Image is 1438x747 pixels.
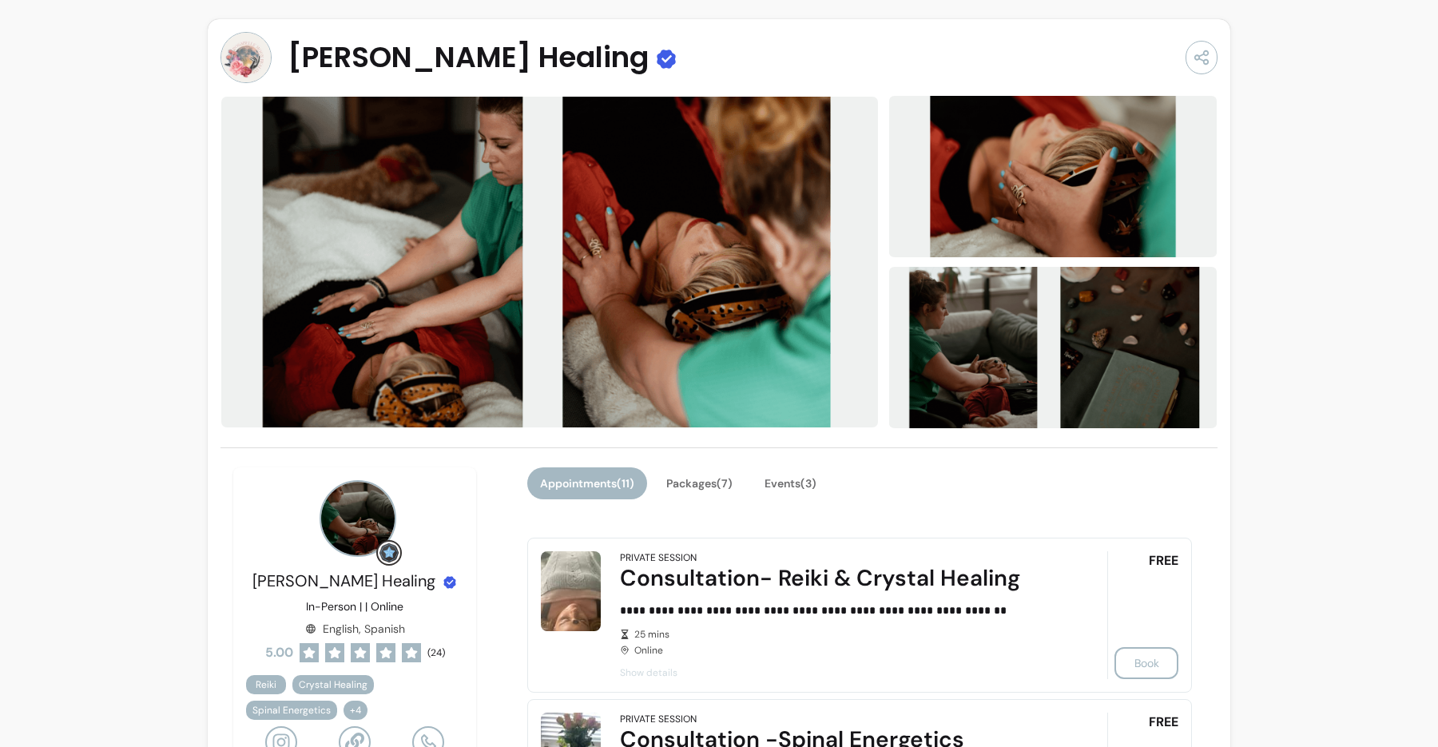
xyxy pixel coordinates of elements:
[620,628,1063,657] div: Online
[427,646,445,659] span: ( 24 )
[620,666,1063,679] span: Show details
[1114,647,1178,679] button: Book
[620,713,697,725] div: Private Session
[653,467,745,499] button: Packages(7)
[347,704,364,717] span: + 4
[305,621,405,637] div: English, Spanish
[634,628,1063,641] span: 25 mins
[299,678,367,691] span: Crystal Healing
[265,643,293,662] span: 5.00
[1149,713,1178,732] span: FREE
[1149,551,1178,570] span: FREE
[888,265,1218,431] img: image-2
[220,32,272,83] img: Provider image
[620,564,1063,593] div: Consultation- Reiki & Crystal Healing
[252,704,331,717] span: Spinal Energetics
[306,598,403,614] p: In-Person | | Online
[256,678,276,691] span: Reiki
[541,551,601,631] img: Consultation- Reiki & Crystal Healing
[220,96,879,428] img: image-0
[620,551,697,564] div: Private Session
[888,94,1218,260] img: image-1
[379,543,399,562] img: Grow
[320,480,396,557] img: Provider image
[288,42,649,74] span: [PERSON_NAME] Healing
[752,467,829,499] button: Events(3)
[527,467,647,499] button: Appointments(11)
[252,570,435,591] span: [PERSON_NAME] Healing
